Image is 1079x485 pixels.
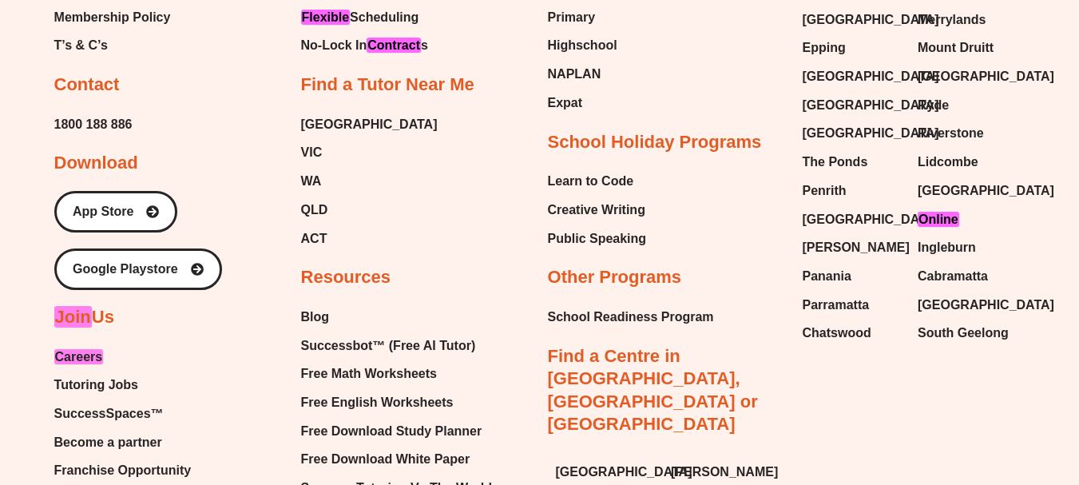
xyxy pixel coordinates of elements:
span: Primary [548,6,596,30]
span: [GEOGRAPHIC_DATA] [803,121,939,145]
span: Riverstone [918,121,984,145]
span: Chatswood [803,321,871,345]
span: Learn to Code [548,169,634,193]
a: [GEOGRAPHIC_DATA] [918,179,1018,203]
a: 1800 188 886 [54,113,133,137]
a: App Store [54,191,177,233]
span: T’s & C’s [54,34,108,58]
a: [GEOGRAPHIC_DATA] [803,208,902,232]
a: Tutoring Jobs [54,373,192,397]
span: Parramatta [803,293,870,317]
span: [GEOGRAPHIC_DATA] [803,65,939,89]
a: Learn to Code [548,169,647,193]
a: [GEOGRAPHIC_DATA] [803,121,902,145]
span: Merrylands [918,8,986,32]
a: [PERSON_NAME] [803,236,902,260]
a: [GEOGRAPHIC_DATA] [803,65,902,89]
span: WA [301,169,322,193]
a: Panania [803,264,902,288]
h2: School Holiday Programs [548,131,762,154]
iframe: Chat Widget [813,304,1079,485]
a: Epping [803,36,902,60]
a: Ryde [918,93,1018,117]
span: Google Playstore [73,263,178,276]
a: Mount Druitt [918,36,1018,60]
span: Free Download White Paper [301,447,470,471]
span: [PERSON_NAME] [671,460,778,484]
a: Merrylands [918,8,1018,32]
em: Careers [54,349,104,364]
a: [GEOGRAPHIC_DATA] [803,8,902,32]
a: Primary [548,6,626,30]
span: [GEOGRAPHIC_DATA] [918,65,1054,89]
a: Careers [54,345,192,369]
a: FlexibleScheduling [301,6,437,30]
a: Blog [301,305,492,329]
span: SuccessSpaces™ [54,402,164,426]
a: ACT [301,227,438,251]
span: Cabramatta [918,264,988,288]
em: Online [918,212,959,227]
a: Lidcombe [918,150,1018,174]
a: NAPLAN [548,62,626,86]
a: Creative Writing [548,198,647,222]
a: Chatswood [803,321,902,345]
span: [GEOGRAPHIC_DATA] [556,460,692,484]
h2: Download [54,152,138,175]
a: [GEOGRAPHIC_DATA] [556,460,655,484]
a: Highschool [548,34,626,58]
a: The Ponds [803,150,902,174]
a: Free English Worksheets [301,391,492,415]
span: Ingleburn [918,236,976,260]
span: Successbot™ (Free AI Tutor) [301,334,476,358]
span: [PERSON_NAME] [803,236,910,260]
span: Ryde [918,93,949,117]
h2: Contact [54,74,120,97]
a: WA [301,169,438,193]
a: [GEOGRAPHIC_DATA] [918,293,1018,317]
a: Online [918,208,1018,232]
a: Ingleburn [918,236,1018,260]
span: Free Math Worksheets [301,362,437,386]
a: Public Speaking [548,227,647,251]
a: QLD [301,198,438,222]
span: Creative Writing [548,198,645,222]
a: Penrith [803,179,902,203]
a: Free Download White Paper [301,447,492,471]
em: Join [54,306,92,328]
span: Mount Druitt [918,36,994,60]
a: Become a partner [54,431,192,455]
span: VIC [301,141,323,165]
a: [PERSON_NAME] [671,460,771,484]
a: T’s & C’s [54,34,171,58]
span: Blog [301,305,330,329]
span: Free English Worksheets [301,391,454,415]
a: Cabramatta [918,264,1018,288]
h2: Resources [301,266,391,289]
a: No-Lock InContracts [301,34,437,58]
span: Panania [803,264,851,288]
a: [GEOGRAPHIC_DATA] [803,93,902,117]
span: ACT [301,227,327,251]
h2: Us [54,306,114,329]
a: Find a Centre in [GEOGRAPHIC_DATA], [GEOGRAPHIC_DATA] or [GEOGRAPHIC_DATA] [548,346,758,435]
span: Franchise Opportunity [54,459,192,483]
a: Successbot™ (Free AI Tutor) [301,334,492,358]
a: Expat [548,91,626,115]
span: [GEOGRAPHIC_DATA] [918,293,1054,317]
span: The Ponds [803,150,868,174]
a: [GEOGRAPHIC_DATA] [301,113,438,137]
span: Epping [803,36,846,60]
a: Riverstone [918,121,1018,145]
span: Penrith [803,179,847,203]
span: No-Lock In s [301,34,428,58]
span: Scheduling [301,6,419,30]
span: Free Download Study Planner [301,419,482,443]
span: App Store [73,205,133,218]
em: Flexible [301,10,351,25]
span: School Readiness Program [548,305,714,329]
span: [GEOGRAPHIC_DATA] [803,208,939,232]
